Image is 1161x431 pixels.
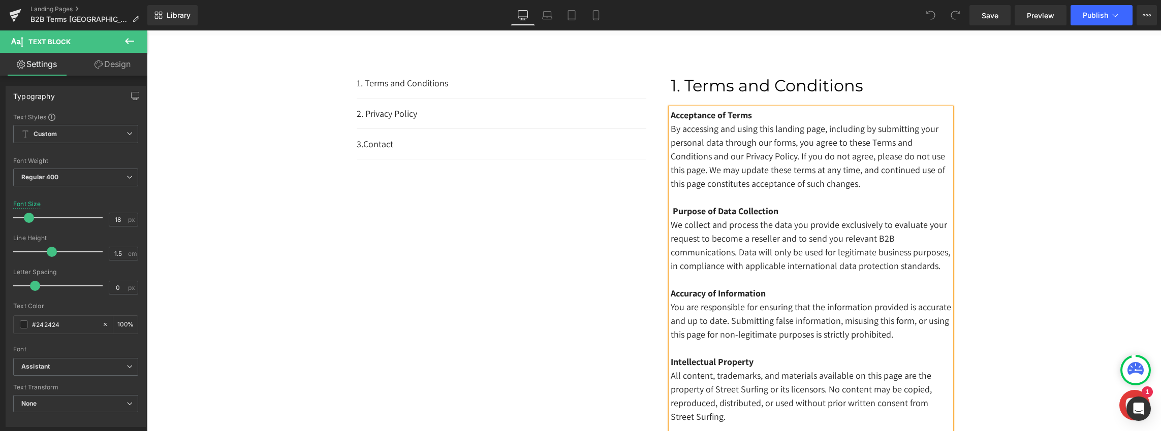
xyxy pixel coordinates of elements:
[584,5,608,25] a: Mobile
[526,175,632,186] strong: Purpose of Data Collection
[128,250,137,257] span: em
[147,5,198,25] a: New Library
[21,400,37,407] b: None
[524,79,605,90] strong: Acceptance of Terms
[210,77,270,89] a: 2. Privacy Policy
[21,173,59,181] b: Regular 400
[34,130,57,139] b: Custom
[13,113,138,121] div: Text Styles
[524,91,804,160] p: By accessing and using this landing page, including by submitting your personal data through our ...
[210,108,246,119] a: 3.Contact
[524,338,804,393] p: All content, trademarks, and materials available on this page are the property of Street Surfing ...
[113,316,138,334] div: %
[524,270,804,311] p: You are responsible for ensuring that the information provided is accurate and up to date. Submit...
[13,86,55,101] div: Typography
[210,47,301,58] a: 1. Terms and Conditions
[524,187,804,242] p: We collect and process the data you provide exclusively to evaluate your request to become a rese...
[32,319,97,330] input: Color
[128,284,137,291] span: px
[982,10,998,21] span: Save
[167,11,191,20] span: Library
[13,157,138,164] div: Font Weight
[30,5,147,13] a: Landing Pages
[921,5,941,25] button: Undo
[13,346,138,353] div: Font
[524,325,607,337] strong: Intellectual Property
[216,108,246,119] span: Contact
[21,362,50,371] i: Assistant
[1126,396,1151,421] div: Open Intercom Messenger
[128,216,137,223] span: px
[1137,5,1157,25] button: More
[28,38,71,46] span: Text Block
[13,235,138,242] div: Line Height
[1027,10,1054,21] span: Preview
[969,359,1006,392] inbox-online-store-chat: Shopify online store chat
[559,5,584,25] a: Tablet
[30,15,128,23] span: B2B Terms [GEOGRAPHIC_DATA]
[945,5,965,25] button: Redo
[524,46,804,65] h2: 1. Terms and Conditions
[13,303,138,310] div: Text Color
[1071,5,1133,25] button: Publish
[511,5,535,25] a: Desktop
[13,201,41,208] div: Font Size
[1083,11,1108,19] span: Publish
[1015,5,1066,25] a: Preview
[13,384,138,391] div: Text Transform
[13,269,138,276] div: Letter Spacing
[524,257,619,269] strong: Accuracy of Information
[535,5,559,25] a: Laptop
[76,53,149,76] a: Design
